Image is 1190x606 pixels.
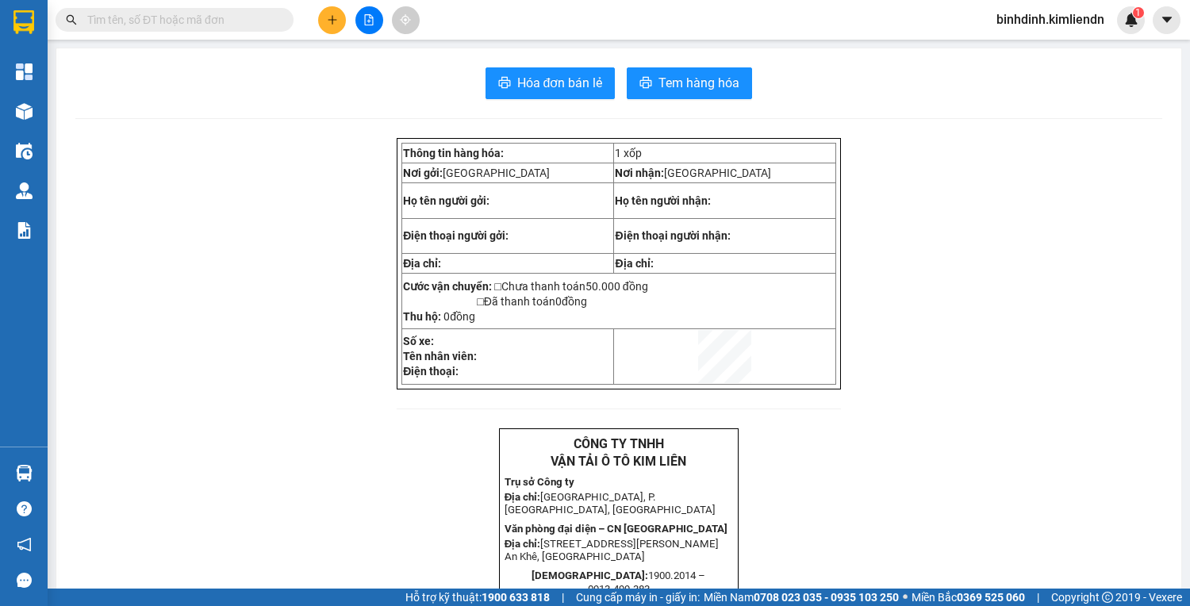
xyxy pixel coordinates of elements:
[574,436,664,451] strong: CÔNG TY TNHH
[505,523,727,535] strong: Văn phòng đại diện – CN [GEOGRAPHIC_DATA]
[1160,13,1174,27] span: caret-down
[505,491,541,503] strong: Địa chỉ:
[1102,592,1113,603] span: copyright
[1153,6,1180,34] button: caret-down
[664,167,771,179] span: [GEOGRAPHIC_DATA]
[66,14,77,25] span: search
[1133,7,1144,18] sup: 1
[392,6,420,34] button: aim
[957,591,1025,604] strong: 0369 525 060
[403,147,504,159] strong: Thông tin hàng hóa:
[532,570,648,581] strong: [DEMOGRAPHIC_DATA]:
[658,73,739,93] span: Tem hàng hóa
[505,538,720,562] span: [STREET_ADDRESS][PERSON_NAME] An Khê, [GEOGRAPHIC_DATA]
[505,491,716,516] span: [GEOGRAPHIC_DATA], P. [GEOGRAPHIC_DATA], [GEOGRAPHIC_DATA]
[16,143,33,159] img: warehouse-icon
[13,10,34,34] img: logo-vxr
[562,589,564,606] span: |
[16,222,33,239] img: solution-icon
[405,589,550,606] span: Hỗ trợ kỹ thuật:
[1037,589,1039,606] span: |
[16,182,33,199] img: warehouse-icon
[318,6,346,34] button: plus
[505,476,574,488] strong: Trụ sở Công ty
[477,295,483,308] span: □
[403,229,509,242] strong: Điện thoại người gởi:
[505,538,541,550] strong: Địa chỉ:
[441,310,475,323] span: đồng
[16,103,33,120] img: warehouse-icon
[615,257,653,270] strong: Địa chỉ:
[498,76,511,91] span: printer
[1124,13,1138,27] img: icon-new-feature
[363,14,374,25] span: file-add
[501,280,648,293] span: Chưa thanh toán
[403,257,441,270] strong: Địa chỉ:
[903,594,908,600] span: ⚪️
[912,589,1025,606] span: Miền Bắc
[517,73,603,93] span: Hóa đơn bán lẻ
[400,14,411,25] span: aim
[704,589,899,606] span: Miền Nam
[403,310,441,323] strong: Thu hộ:
[627,67,752,99] button: printerTem hàng hóa
[555,295,562,308] span: 0
[494,280,501,293] span: □
[403,194,489,207] strong: Họ tên người gởi:
[754,591,899,604] strong: 0708 023 035 - 0935 103 250
[984,10,1117,29] span: binhdinh.kimliendn
[615,147,621,159] span: 1
[443,310,450,323] span: 0
[551,454,686,469] strong: VẬN TẢI Ô TÔ KIM LIÊN
[576,589,700,606] span: Cung cấp máy in - giấy in:
[486,67,616,99] button: printerHóa đơn bán lẻ
[403,335,434,347] strong: Số xe:
[17,573,32,588] span: message
[639,76,652,91] span: printer
[482,591,550,604] strong: 1900 633 818
[1135,7,1141,18] span: 1
[87,11,274,29] input: Tìm tên, số ĐT hoặc mã đơn
[403,350,477,362] strong: Tên nhân viên:
[585,280,648,293] span: 50.000 đồng
[615,194,711,207] strong: Họ tên người nhận:
[484,295,587,308] span: Đã thanh toán đồng
[17,537,32,552] span: notification
[443,167,550,179] span: [GEOGRAPHIC_DATA]
[615,167,664,179] strong: Nơi nhận:
[615,229,730,242] strong: Điện thoại người nhận:
[16,63,33,80] img: dashboard-icon
[624,147,642,159] span: xốp
[327,14,338,25] span: plus
[403,365,459,378] strong: Điện thoại:
[355,6,383,34] button: file-add
[403,167,443,179] strong: Nơi gởi:
[16,465,33,481] img: warehouse-icon
[403,280,492,293] strong: Cước vận chuyển:
[17,501,32,516] span: question-circle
